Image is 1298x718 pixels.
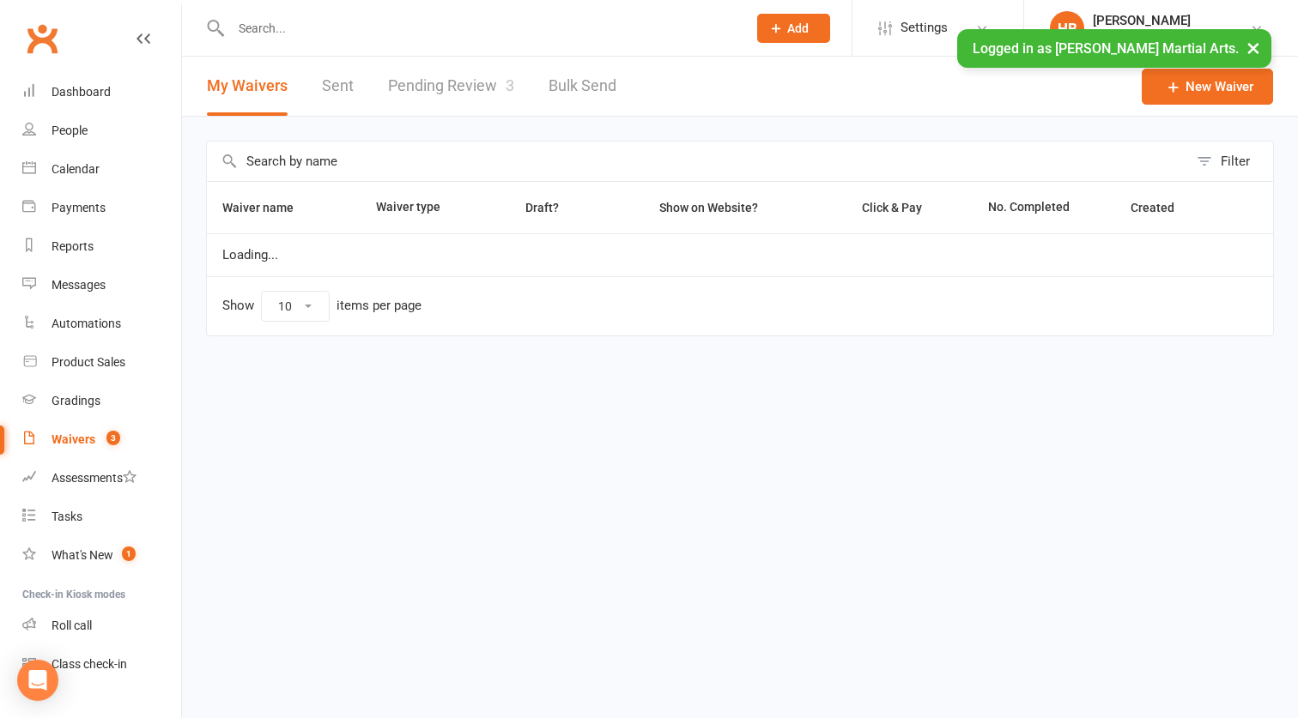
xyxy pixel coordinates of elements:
th: Waiver type [361,182,482,233]
div: People [52,124,88,137]
span: 1 [122,546,136,561]
a: Class kiosk mode [22,645,181,684]
a: Messages [22,266,181,305]
a: Bulk Send [549,57,616,116]
button: Show on Website? [644,197,777,218]
div: items per page [337,299,422,313]
a: Roll call [22,606,181,645]
a: Pending Review3 [388,57,514,116]
a: What's New1 [22,536,181,575]
span: Add [787,21,809,35]
div: [PERSON_NAME] Martial Arts [1093,28,1250,44]
a: Sent [322,57,354,116]
div: HB [1050,11,1084,45]
div: Payments [52,201,106,214]
span: Show on Website? [659,201,758,214]
button: Click & Pay [846,197,941,218]
span: 3 [106,431,120,445]
a: Waivers 3 [22,420,181,459]
button: My Waivers [207,57,288,116]
span: Waiver name [222,201,312,214]
button: Created [1131,197,1193,218]
div: Class check-in [52,657,127,671]
input: Search... [226,16,735,40]
div: Tasks [52,510,82,523]
div: Waivers [52,432,95,446]
a: People [22,112,181,150]
div: Messages [52,278,106,292]
a: New Waiver [1142,69,1273,105]
button: × [1238,29,1269,66]
div: Dashboard [52,85,111,99]
a: Assessments [22,459,181,498]
a: Dashboard [22,73,181,112]
span: Click & Pay [862,201,922,214]
div: Roll call [52,618,92,632]
span: Created [1131,201,1193,214]
div: Automations [52,317,121,330]
a: Gradings [22,382,181,420]
div: Open Intercom Messenger [17,660,58,701]
div: Show [222,291,422,322]
span: Draft? [525,201,559,214]
button: Draft? [510,197,578,218]
span: Settings [901,9,948,47]
div: [PERSON_NAME] [1093,13,1250,28]
div: Gradings [52,394,100,407]
button: Filter [1188,142,1273,181]
div: Assessments [52,471,136,485]
a: Product Sales [22,343,181,382]
div: What's New [52,548,113,562]
button: Add [757,14,830,43]
a: Automations [22,305,181,343]
div: Reports [52,239,94,253]
a: Calendar [22,150,181,189]
a: Clubworx [21,17,64,60]
td: Loading... [207,233,1273,276]
input: Search by name [207,142,1188,181]
div: Filter [1221,151,1250,172]
a: Tasks [22,498,181,536]
div: Calendar [52,162,100,176]
a: Reports [22,227,181,266]
div: Product Sales [52,355,125,369]
button: Waiver name [222,197,312,218]
span: 3 [506,76,514,94]
span: Logged in as [PERSON_NAME] Martial Arts. [973,40,1239,57]
a: Payments [22,189,181,227]
th: No. Completed [973,182,1115,233]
